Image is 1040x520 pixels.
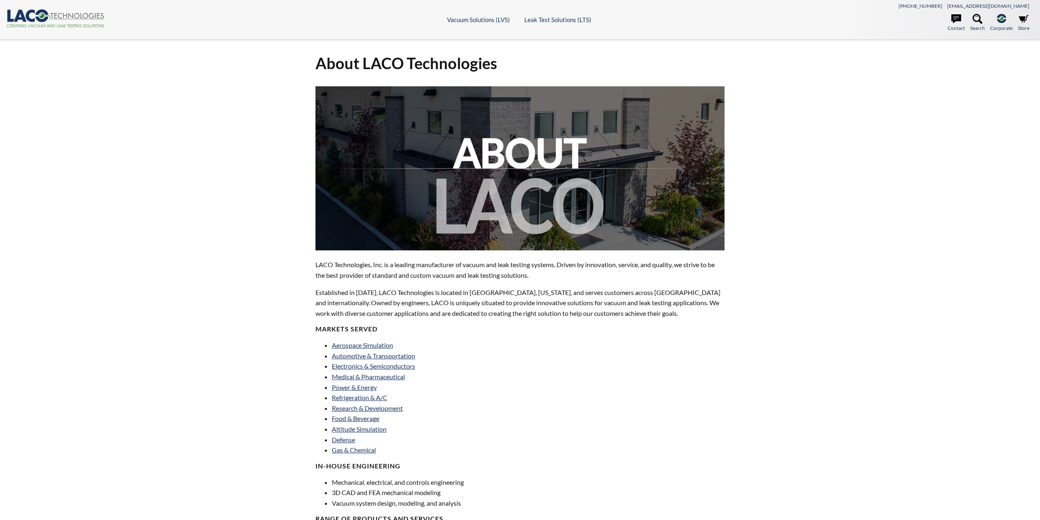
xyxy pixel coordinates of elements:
[332,425,387,433] a: Altitude Simulation
[315,325,378,333] strong: MARKETS SERVED
[332,341,393,349] a: Aerospace Simulation
[332,414,379,422] a: Food & Beverage
[970,14,985,32] a: Search
[524,16,591,23] a: Leak Test Solutions (LTS)
[332,362,415,370] a: Electronics & Semiconductors
[332,477,515,488] li: Mechanical, electrical, and controls engineering
[332,352,415,360] a: Automotive & Transportation
[332,404,403,412] a: Research & Development
[332,487,515,498] li: 3D CAD and FEA mechanical modeling
[899,3,942,9] a: [PHONE_NUMBER]
[315,462,400,470] strong: IN-HOUSE ENGINEERING
[332,394,387,401] a: Refrigeration & A/C
[315,259,725,280] p: LACO Technologies, Inc. is a leading manufacturer of vacuum and leak testing systems. Driven by i...
[332,383,377,391] a: Power & Energy
[332,373,405,380] a: Medical & Pharmaceutical
[332,498,515,509] li: Vacuum system design, modeling, and analysis
[947,3,1029,9] a: [EMAIL_ADDRESS][DOMAIN_NAME]
[948,14,965,32] a: Contact
[332,446,376,454] a: Gas & Chemical
[990,24,1013,32] span: Corporate
[315,287,725,319] p: Established in [DATE], LACO Technologies is located in [GEOGRAPHIC_DATA], [US_STATE], and serves ...
[315,86,725,250] img: about-laco.jpg
[447,16,510,23] a: Vacuum Solutions (LVS)
[332,436,355,443] a: Defense
[1018,14,1029,32] a: Store
[315,53,725,73] h1: About LACO Technologies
